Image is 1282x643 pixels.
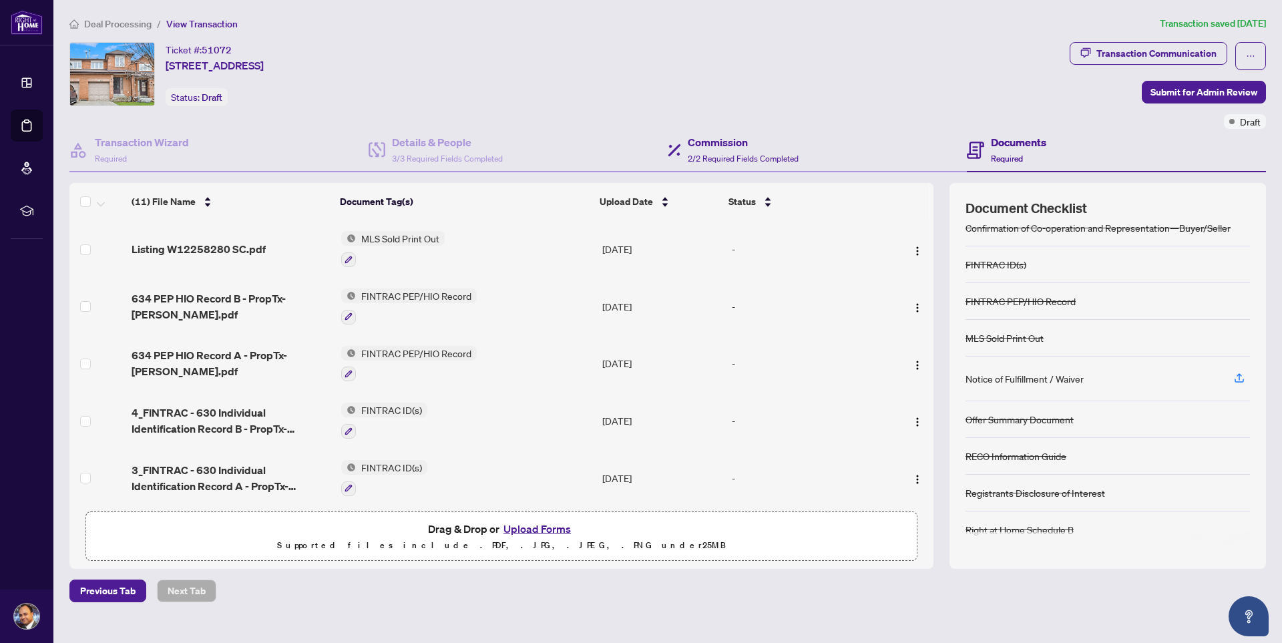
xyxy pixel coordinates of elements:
[341,460,427,496] button: Status IconFINTRAC ID(s)
[86,512,917,562] span: Drag & Drop orUpload FormsSupported files include .PDF, .JPG, .JPEG, .PNG under25MB
[732,413,883,428] div: -
[732,299,883,314] div: -
[597,449,726,507] td: [DATE]
[966,371,1084,386] div: Notice of Fulfillment / Waiver
[335,183,595,220] th: Document Tag(s)
[597,220,726,278] td: [DATE]
[912,474,923,485] img: Logo
[688,134,799,150] h4: Commission
[991,154,1023,164] span: Required
[341,288,477,325] button: Status IconFINTRAC PEP/HIO Record
[966,257,1026,272] div: FINTRAC ID(s)
[597,278,726,335] td: [DATE]
[732,242,883,256] div: -
[132,241,266,257] span: Listing W12258280 SC.pdf
[166,18,238,30] span: View Transaction
[966,220,1231,235] div: Confirmation of Co-operation and Representation—Buyer/Seller
[728,194,756,209] span: Status
[912,360,923,371] img: Logo
[341,288,356,303] img: Status Icon
[157,16,161,31] li: /
[166,88,228,106] div: Status:
[723,183,884,220] th: Status
[392,154,503,164] span: 3/3 Required Fields Completed
[356,346,477,361] span: FINTRAC PEP/HIO Record
[166,57,264,73] span: [STREET_ADDRESS]
[356,403,427,417] span: FINTRAC ID(s)
[1142,81,1266,103] button: Submit for Admin Review
[907,296,928,317] button: Logo
[69,580,146,602] button: Previous Tab
[84,18,152,30] span: Deal Processing
[428,520,575,538] span: Drag & Drop or
[907,353,928,374] button: Logo
[356,231,445,246] span: MLS Sold Print Out
[966,199,1087,218] span: Document Checklist
[499,520,575,538] button: Upload Forms
[966,412,1074,427] div: Offer Summary Document
[126,183,335,220] th: (11) File Name
[966,522,1074,537] div: Right at Home Schedule B
[1096,43,1217,64] div: Transaction Communication
[341,346,356,361] img: Status Icon
[341,231,445,267] button: Status IconMLS Sold Print Out
[907,238,928,260] button: Logo
[688,154,799,164] span: 2/2 Required Fields Completed
[80,580,136,602] span: Previous Tab
[912,302,923,313] img: Logo
[600,194,653,209] span: Upload Date
[597,392,726,449] td: [DATE]
[70,43,154,105] img: IMG-W12258280_1.jpg
[907,467,928,489] button: Logo
[1229,596,1269,636] button: Open asap
[94,538,909,554] p: Supported files include .PDF, .JPG, .JPEG, .PNG under 25 MB
[356,288,477,303] span: FINTRAC PEP/HIO Record
[966,331,1044,345] div: MLS Sold Print Out
[966,485,1105,500] div: Registrants Disclosure of Interest
[597,335,726,393] td: [DATE]
[1150,81,1257,103] span: Submit for Admin Review
[732,471,883,485] div: -
[202,91,222,103] span: Draft
[1246,51,1255,61] span: ellipsis
[1070,42,1227,65] button: Transaction Communication
[11,10,43,35] img: logo
[966,449,1066,463] div: RECO Information Guide
[95,154,127,164] span: Required
[966,294,1076,308] div: FINTRAC PEP/HIO Record
[356,460,427,475] span: FINTRAC ID(s)
[732,356,883,371] div: -
[341,403,427,439] button: Status IconFINTRAC ID(s)
[341,231,356,246] img: Status Icon
[132,347,330,379] span: 634 PEP HIO Record A - PropTx-[PERSON_NAME].pdf
[166,42,232,57] div: Ticket #:
[132,462,330,494] span: 3_FINTRAC - 630 Individual Identification Record A - PropTx-[PERSON_NAME].pdf
[14,604,39,629] img: Profile Icon
[912,417,923,427] img: Logo
[132,194,196,209] span: (11) File Name
[132,290,330,323] span: 634 PEP HIO Record B - PropTx-[PERSON_NAME].pdf
[157,580,216,602] button: Next Tab
[991,134,1046,150] h4: Documents
[1240,114,1261,129] span: Draft
[912,246,923,256] img: Logo
[95,134,189,150] h4: Transaction Wizard
[69,19,79,29] span: home
[202,44,232,56] span: 51072
[132,405,330,437] span: 4_FINTRAC - 630 Individual Identification Record B - PropTx-[PERSON_NAME].pdf
[341,346,477,382] button: Status IconFINTRAC PEP/HIO Record
[907,410,928,431] button: Logo
[341,460,356,475] img: Status Icon
[392,134,503,150] h4: Details & People
[341,403,356,417] img: Status Icon
[1160,16,1266,31] article: Transaction saved [DATE]
[594,183,723,220] th: Upload Date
